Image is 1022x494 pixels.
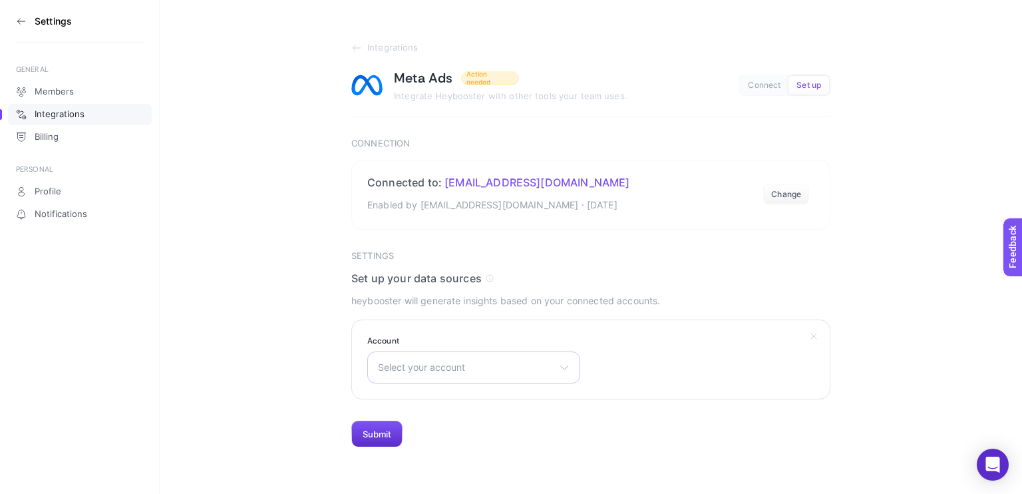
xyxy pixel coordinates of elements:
[367,176,630,189] h2: Connected to:
[16,64,144,75] div: GENERAL
[351,251,830,262] h3: Settings
[35,109,85,120] span: Integrations
[367,197,630,213] p: Enabled by [EMAIL_ADDRESS][DOMAIN_NAME] · [DATE]
[8,181,152,202] a: Profile
[16,164,144,174] div: PERSONAL
[977,449,1009,481] div: Open Intercom Messenger
[740,76,788,95] button: Connect
[35,186,61,197] span: Profile
[35,132,59,142] span: Billing
[8,126,152,148] a: Billing
[8,81,152,103] a: Members
[367,336,580,346] label: Account
[8,104,152,125] a: Integrations
[444,176,629,189] span: [EMAIL_ADDRESS][DOMAIN_NAME]
[8,4,51,15] span: Feedback
[35,16,72,27] h3: Settings
[351,293,830,309] p: heybooster will generate insights based on your connected accounts.
[763,184,809,205] button: Change
[748,81,780,91] span: Connect
[367,43,419,53] span: Integrations
[378,362,554,373] span: Select your account
[351,272,482,285] span: Set up your data sources
[796,81,821,91] span: Set up
[394,69,453,87] h1: Meta Ads
[351,138,830,149] h3: Connection
[466,70,514,86] span: Action needed
[8,204,152,225] a: Notifications
[35,209,87,220] span: Notifications
[351,421,403,447] button: Submit
[351,43,830,53] a: Integrations
[394,91,627,101] span: Integrate Heybooster with other tools your team uses.
[35,87,74,97] span: Members
[788,76,829,95] button: Set up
